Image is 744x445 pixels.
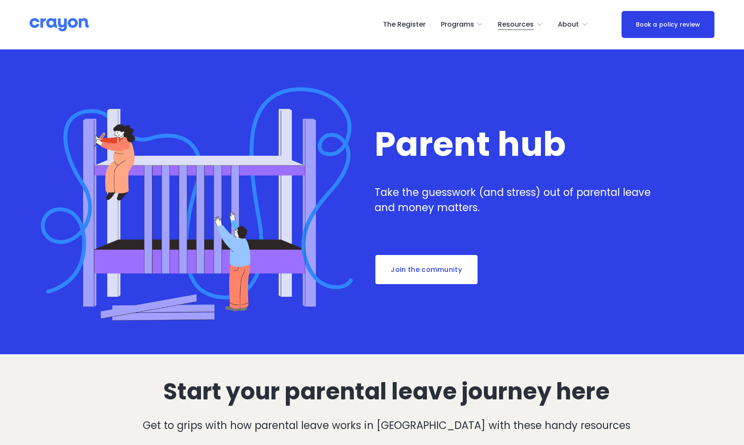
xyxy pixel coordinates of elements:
[30,17,89,32] img: Crayon
[441,18,483,31] a: folder dropdown
[58,418,714,434] p: Get to grips with how parental leave works in [GEOGRAPHIC_DATA] with these handy resources
[375,254,478,285] a: Join the community
[441,19,474,31] span: Programs
[58,379,714,404] h2: Start your parental leave journey here
[375,185,657,216] p: Take the guesswork (and stress) out of parental leave and money matters.
[498,18,543,31] a: folder dropdown
[558,18,588,31] a: folder dropdown
[622,11,714,38] a: Book a policy review
[375,127,657,162] h1: Parent hub
[558,19,579,31] span: About
[498,19,534,31] span: Resources
[383,18,426,31] a: The Register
